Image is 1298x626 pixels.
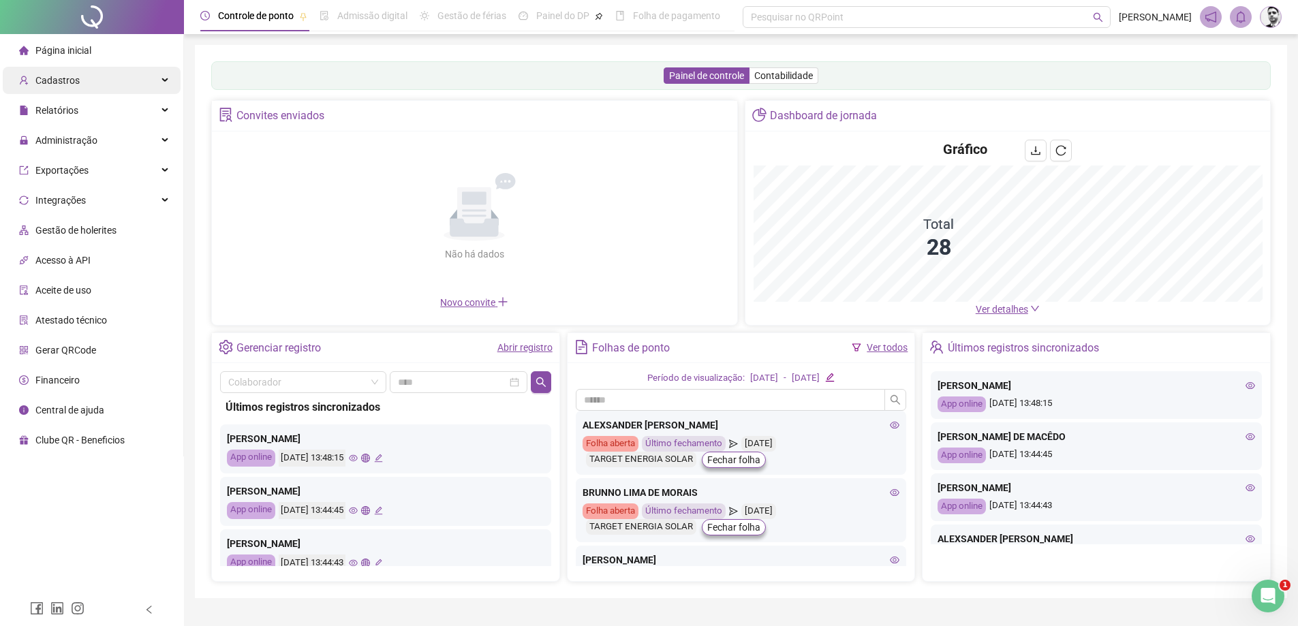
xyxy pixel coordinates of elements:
span: eye [1246,483,1255,492]
span: Controle de ponto [218,10,294,21]
iframe: Intercom live chat [1252,580,1284,612]
span: eye [349,506,358,515]
span: Administração [35,135,97,146]
span: search [1093,12,1103,22]
span: Financeiro [35,375,80,386]
span: global [361,559,370,567]
span: solution [19,315,29,325]
div: Último fechamento [642,503,726,519]
div: [PERSON_NAME] [227,484,544,499]
span: export [19,166,29,175]
div: [PERSON_NAME] [938,480,1255,495]
span: sun [420,11,429,20]
span: Painel do DP [536,10,589,21]
span: eye [890,488,899,497]
span: facebook [30,601,44,615]
div: [PERSON_NAME] [938,378,1255,393]
div: [DATE] [741,436,776,452]
span: team [929,340,944,354]
span: Fechar folha [707,452,760,467]
span: api [19,255,29,265]
div: [DATE] 13:44:43 [938,499,1255,514]
span: left [144,605,154,614]
div: Período de visualização: [647,371,745,386]
span: info-circle [19,405,29,415]
span: home [19,46,29,55]
span: setting [219,340,233,354]
span: global [361,506,370,515]
div: App online [227,450,275,467]
span: Novo convite [440,297,508,308]
span: download [1030,145,1041,156]
span: Admissão digital [337,10,407,21]
span: instagram [71,601,84,615]
div: Convites enviados [236,104,324,127]
span: 1 [1280,580,1291,591]
div: ALEXSANDER [PERSON_NAME] [938,531,1255,546]
span: Acesso à API [35,255,91,266]
span: search [536,377,546,388]
span: file [19,106,29,115]
span: Painel de controle [669,70,744,81]
a: Abrir registro [497,342,553,353]
span: pie-chart [752,108,767,122]
div: - [784,371,786,386]
div: Não há dados [412,247,537,262]
div: [DATE] 13:48:15 [279,450,345,467]
span: edit [374,559,383,567]
span: Página inicial [35,45,91,56]
div: App online [938,499,986,514]
div: [DATE] [741,503,776,519]
div: [DATE] 13:44:45 [938,448,1255,463]
span: [PERSON_NAME] [1119,10,1192,25]
div: App online [938,448,986,463]
span: qrcode [19,345,29,355]
span: dollar [19,375,29,385]
div: Últimos registros sincronizados [948,337,1099,360]
span: eye [890,420,899,430]
h4: Gráfico [943,140,987,159]
span: Gestão de holerites [35,225,117,236]
span: global [361,454,370,463]
span: eye [349,559,358,567]
div: TARGET ENERGIA SOLAR [586,519,696,535]
div: [DATE] 13:48:15 [938,396,1255,412]
div: [PERSON_NAME] [583,552,900,567]
span: bell [1235,11,1247,23]
div: TARGET ENERGIA SOLAR [586,452,696,467]
span: Gerar QRCode [35,345,96,356]
div: App online [227,554,275,572]
a: Ver todos [867,342,908,353]
span: down [1030,304,1040,313]
span: edit [825,373,834,381]
div: ALEXSANDER [PERSON_NAME] [583,418,900,433]
div: [PERSON_NAME] [227,431,544,446]
span: eye [1246,432,1255,441]
div: Dashboard de jornada [770,104,877,127]
span: pushpin [595,12,603,20]
span: gift [19,435,29,445]
img: 78320 [1261,7,1281,27]
span: Clube QR - Beneficios [35,435,125,445]
span: Atestado técnico [35,315,107,326]
span: Folha de pagamento [633,10,720,21]
span: Aceite de uso [35,285,91,296]
span: edit [374,454,383,463]
span: sync [19,195,29,205]
div: [DATE] [750,371,778,386]
div: Folha aberta [583,436,638,452]
span: Exportações [35,165,89,176]
span: Contabilidade [754,70,813,81]
div: [DATE] 13:44:43 [279,554,345,572]
div: Últimos registros sincronizados [226,398,546,416]
span: notification [1205,11,1217,23]
span: send [729,503,738,519]
span: Central de ajuda [35,405,104,416]
span: audit [19,285,29,295]
span: eye [349,454,358,463]
span: eye [1246,381,1255,390]
div: Gerenciar registro [236,337,321,360]
div: Último fechamento [642,436,726,452]
div: [PERSON_NAME] [227,536,544,551]
span: file-text [574,340,589,354]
